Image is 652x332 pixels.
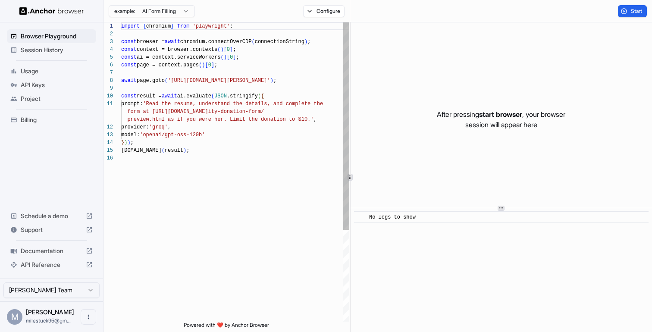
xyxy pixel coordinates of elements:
[180,39,252,45] span: chromium.connectOverCDP
[103,30,113,38] div: 2
[137,47,217,53] span: context = browser.contexts
[127,116,282,122] span: preview.html as if you were her. Limit the donatio
[162,147,165,153] span: (
[121,78,137,84] span: await
[208,109,264,115] span: ity-donation-form/
[137,62,199,68] span: page = context.pages
[103,92,113,100] div: 10
[137,93,162,99] span: result =
[236,54,239,60] span: ;
[103,69,113,77] div: 7
[479,110,522,119] span: start browser
[137,39,165,45] span: browser =
[7,244,96,258] div: Documentation
[137,78,165,84] span: page.goto
[121,54,137,60] span: const
[131,140,134,146] span: ;
[224,54,227,60] span: )
[7,92,96,106] div: Project
[103,85,113,92] div: 9
[19,7,84,15] img: Anchor Logo
[7,309,22,325] div: M
[631,8,643,15] span: Start
[220,54,223,60] span: (
[121,47,137,53] span: const
[171,23,174,29] span: }
[369,214,416,220] span: No logs to show
[143,101,298,107] span: 'Read the resume, understand the details, and comp
[127,140,130,146] span: )
[217,47,220,53] span: (
[211,93,214,99] span: (
[7,29,96,43] div: Browser Playground
[121,93,137,99] span: const
[304,39,307,45] span: )
[7,64,96,78] div: Usage
[7,78,96,92] div: API Keys
[193,23,230,29] span: 'playwright'
[258,93,261,99] span: (
[230,54,233,60] span: 0
[103,100,113,108] div: 11
[618,5,647,17] button: Start
[211,62,214,68] span: ]
[103,139,113,147] div: 14
[7,209,96,223] div: Schedule a demo
[177,93,211,99] span: ai.evaluate
[227,93,258,99] span: .stringify
[282,116,313,122] span: n to $10.'
[103,131,113,139] div: 13
[208,62,211,68] span: 0
[261,93,264,99] span: {
[21,247,82,255] span: Documentation
[21,116,93,124] span: Billing
[103,123,113,131] div: 12
[202,62,205,68] span: )
[251,39,254,45] span: (
[103,77,113,85] div: 8
[103,154,113,162] div: 16
[121,147,162,153] span: [DOMAIN_NAME]
[177,23,190,29] span: from
[233,54,236,60] span: ]
[270,78,273,84] span: )
[214,93,227,99] span: JSON
[143,23,146,29] span: {
[121,124,149,130] span: provider:
[437,109,565,130] p: After pressing , your browser session will appear here
[26,308,74,316] span: Miles Tucker
[121,23,140,29] span: import
[103,22,113,30] div: 1
[114,8,135,15] span: example:
[103,61,113,69] div: 6
[165,78,168,84] span: (
[26,317,71,324] span: milestuck95@gmail.com
[168,78,270,84] span: '[URL][DOMAIN_NAME][PERSON_NAME]'
[121,140,124,146] span: }
[21,32,93,41] span: Browser Playground
[205,62,208,68] span: [
[230,23,233,29] span: ;
[21,81,93,89] span: API Keys
[214,62,217,68] span: ;
[184,322,269,332] span: Powered with ❤️ by Anchor Browser
[298,101,323,107] span: lete the
[103,53,113,61] div: 5
[149,124,168,130] span: 'groq'
[233,47,236,53] span: ;
[165,39,180,45] span: await
[21,94,93,103] span: Project
[183,147,186,153] span: )
[103,38,113,46] div: 3
[121,39,137,45] span: const
[255,39,304,45] span: connectionString
[313,116,317,122] span: ,
[103,147,113,154] div: 15
[103,46,113,53] div: 4
[186,147,189,153] span: ;
[227,54,230,60] span: [
[165,147,183,153] span: result
[124,140,127,146] span: )
[227,47,230,53] span: 0
[7,258,96,272] div: API Reference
